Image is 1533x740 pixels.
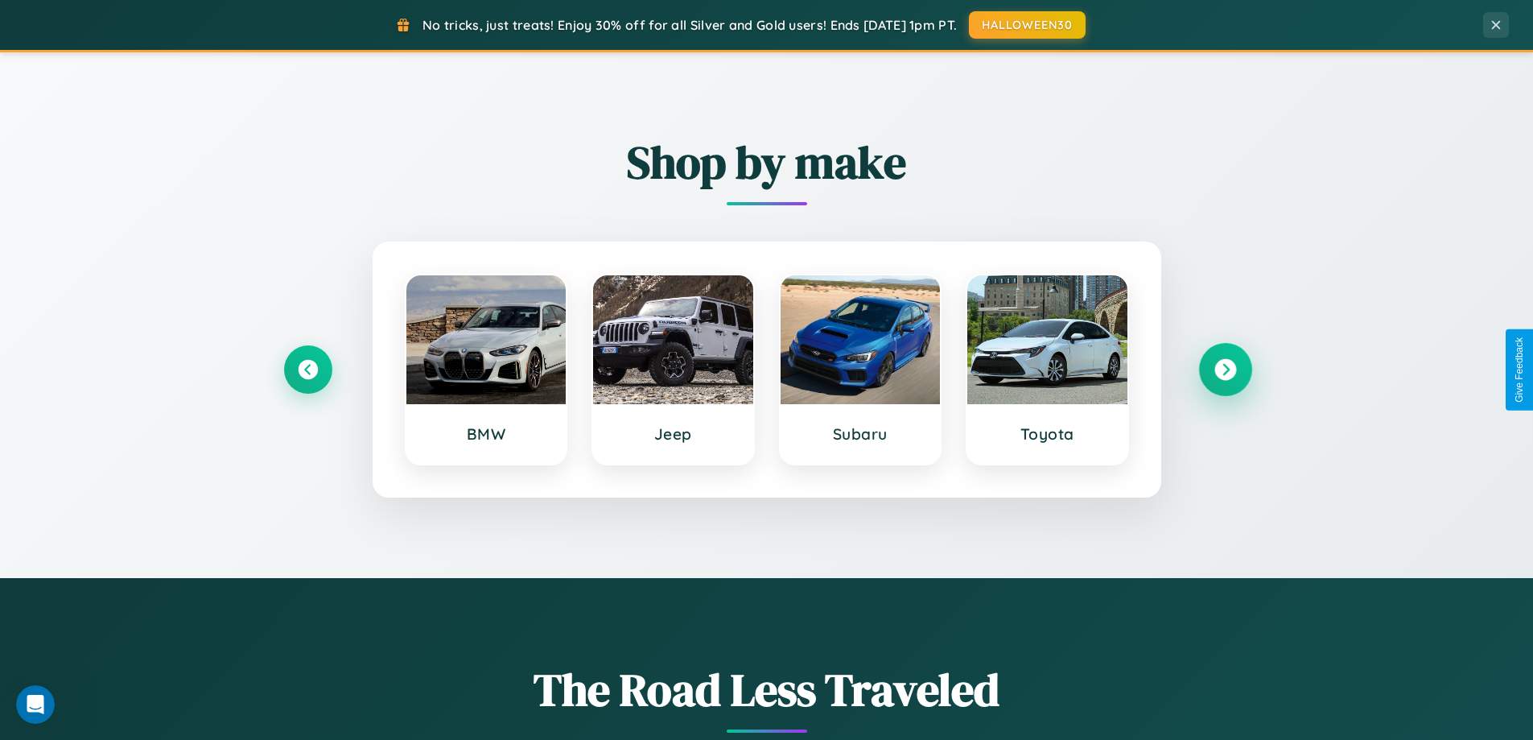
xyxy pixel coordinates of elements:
iframe: Intercom live chat [16,685,55,724]
h3: Jeep [609,424,737,444]
h3: BMW [422,424,550,444]
button: HALLOWEEN30 [969,11,1086,39]
span: No tricks, just treats! Enjoy 30% off for all Silver and Gold users! Ends [DATE] 1pm PT. [422,17,957,33]
div: Give Feedback [1514,337,1525,403]
h1: The Road Less Traveled [284,659,1250,721]
h2: Shop by make [284,131,1250,193]
h3: Toyota [983,424,1111,444]
h3: Subaru [797,424,925,444]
